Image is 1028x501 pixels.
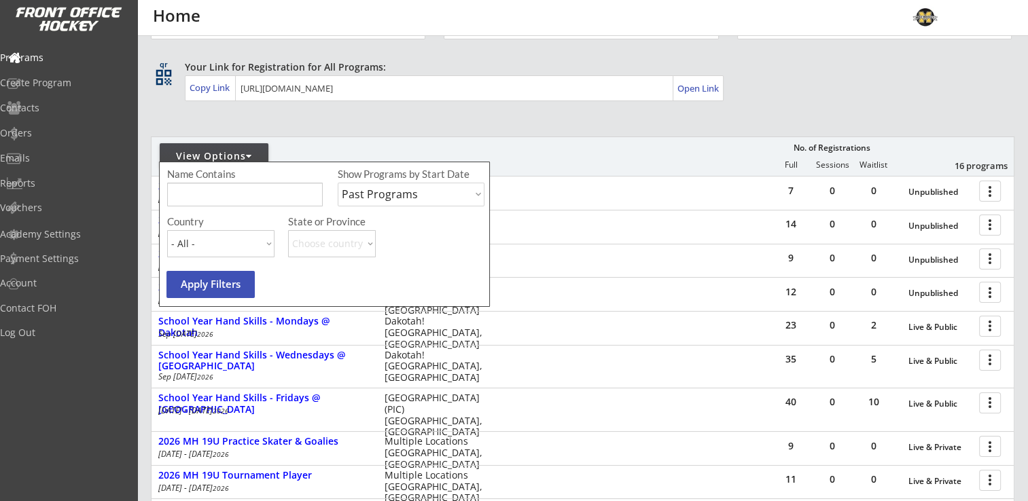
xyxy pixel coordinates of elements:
[158,350,370,373] div: School Year Hand Skills - Wednesdays @ [GEOGRAPHIC_DATA]
[853,186,894,196] div: 0
[908,477,972,486] div: Live & Private
[158,373,366,381] div: Sep [DATE]
[158,282,370,293] div: 2025 MH 19U Tournament Player
[853,287,894,297] div: 0
[770,320,811,330] div: 23
[979,248,1001,270] button: more_vert
[155,60,171,69] div: qr
[770,475,811,484] div: 11
[979,470,1001,491] button: more_vert
[154,67,174,88] button: qr_code
[979,316,1001,337] button: more_vert
[158,181,370,192] div: 2025 MH Mission Practice Player
[288,217,482,227] div: State or Province
[812,441,853,451] div: 0
[770,253,811,263] div: 9
[677,79,720,98] a: Open Link
[812,397,853,407] div: 0
[853,253,894,263] div: 0
[908,221,972,231] div: Unpublished
[385,436,491,470] div: Multiple Locations [GEOGRAPHIC_DATA], [GEOGRAPHIC_DATA]
[158,215,370,226] div: 2025 MH Mission Tournament Player
[908,443,972,452] div: Live & Private
[770,441,811,451] div: 9
[908,322,972,332] div: Live & Public
[770,160,811,170] div: Full
[770,397,811,407] div: 40
[677,83,720,94] div: Open Link
[979,215,1001,236] button: more_vert
[185,60,972,74] div: Your Link for Registration for All Programs:
[908,356,972,366] div: Live & Public
[213,406,229,415] em: 2026
[213,449,229,459] em: 2026
[197,372,213,382] em: 2026
[338,169,482,179] div: Show Programs by Start Date
[158,296,366,304] div: [DATE] - [DATE]
[385,392,491,438] div: [GEOGRAPHIC_DATA] (PIC) [GEOGRAPHIC_DATA], [GEOGRAPHIC_DATA]
[158,470,370,481] div: 2026 MH 19U Tournament Player
[853,160,893,170] div: Waitlist
[812,160,853,170] div: Sessions
[979,282,1001,303] button: more_vert
[160,149,268,163] div: View Options
[790,143,874,153] div: No. of Registrations
[158,195,366,203] div: [DATE] - [DATE]
[812,219,853,229] div: 0
[770,354,811,364] div: 35
[853,219,894,229] div: 0
[158,436,370,447] div: 2026 MH 19U Practice Skater & Goalies
[213,483,229,493] em: 2026
[853,320,894,330] div: 2
[385,316,491,350] div: Dakotah! [GEOGRAPHIC_DATA], [GEOGRAPHIC_DATA]
[770,219,811,229] div: 14
[812,186,853,196] div: 0
[853,475,894,484] div: 0
[158,263,366,271] div: [DATE] - [DATE]
[812,475,853,484] div: 0
[158,392,370,415] div: School Year Hand Skills - Fridays @ [GEOGRAPHIC_DATA]
[979,392,1001,413] button: more_vert
[190,81,232,94] div: Copy Link
[158,248,370,260] div: 2025 MH 19U Practice Player
[908,187,972,197] div: Unpublished
[166,271,255,298] button: Apply Filters
[853,354,894,364] div: 5
[812,320,853,330] div: 0
[167,217,274,227] div: Country
[167,169,274,179] div: Name Contains
[812,287,853,297] div: 0
[158,407,366,415] div: [DATE] - [DATE]
[158,229,366,237] div: [DATE] - [DATE]
[908,399,972,409] div: Live & Public
[158,484,366,492] div: [DATE] - [DATE]
[979,181,1001,202] button: more_vert
[770,186,811,196] div: 7
[979,350,1001,371] button: more_vert
[908,289,972,298] div: Unpublished
[812,354,853,364] div: 0
[936,160,1007,172] div: 16 programs
[812,253,853,263] div: 0
[908,255,972,265] div: Unpublished
[853,397,894,407] div: 10
[770,287,811,297] div: 12
[385,350,491,384] div: Dakotah! [GEOGRAPHIC_DATA], [GEOGRAPHIC_DATA]
[853,441,894,451] div: 0
[158,316,370,339] div: School Year Hand Skills - Mondays @ Dakotah
[158,450,366,458] div: [DATE] - [DATE]
[979,436,1001,457] button: more_vert
[158,330,366,338] div: Sep [DATE]
[197,329,213,339] em: 2026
